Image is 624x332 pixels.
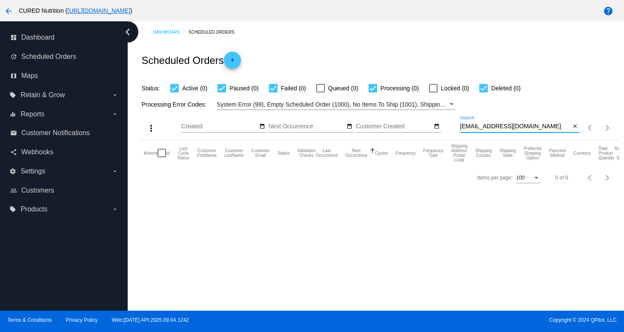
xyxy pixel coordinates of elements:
button: Next page [599,169,616,186]
mat-icon: date_range [434,123,440,130]
input: Next Occurrence [269,123,345,130]
span: Products [20,205,47,213]
mat-header-cell: Validation Checks [297,140,315,166]
span: Settings [20,167,45,175]
i: equalizer [9,111,16,118]
button: Change sorting for CustomerEmail [252,148,270,158]
button: Change sorting for CustomerFirstName [197,148,217,158]
span: 100 [516,175,525,181]
mat-select: Items per page: [516,175,540,181]
mat-header-cell: Total Product Quantity [598,140,614,166]
mat-icon: close [572,123,578,130]
i: map [10,72,17,79]
span: Webhooks [21,148,53,156]
a: Scheduled Orders [189,26,242,39]
i: share [10,149,17,156]
span: Deleted (0) [491,83,521,93]
i: dashboard [10,34,17,41]
span: Reports [20,110,44,118]
mat-select: Filter by Processing Error Codes [217,99,455,110]
i: chevron_left [121,25,135,39]
span: Queued (0) [328,83,358,93]
span: Active (0) [182,83,207,93]
button: Previous page [582,169,599,186]
button: Change sorting for LastProcessingCycleId [177,146,189,160]
button: Change sorting for Status [278,150,289,156]
a: Dashboard [153,26,189,39]
span: Customers [21,187,54,194]
button: Clear [570,122,579,131]
button: Change sorting for CurrencyIso [573,150,591,156]
div: 0 of 0 [555,175,568,181]
button: Change sorting for Frequency [395,150,415,156]
mat-icon: arrow_back [3,6,14,16]
a: Privacy Policy [66,317,98,323]
button: Change sorting for ShippingState [499,148,516,158]
button: Change sorting for PaymentMethod.Type [549,148,566,158]
i: arrow_drop_down [112,111,118,118]
button: Change sorting for ShippingPostcode [451,144,467,162]
i: arrow_drop_down [112,168,118,175]
i: update [10,53,17,60]
mat-icon: more_vert [146,123,156,133]
input: Search [460,123,571,130]
input: Created [181,123,258,130]
span: Copyright © 2024 QPilot, LLC [319,317,617,323]
input: Customer Created [356,123,432,130]
h2: Scheduled Orders [141,52,240,69]
span: CURED Nutrition ( ) [19,7,132,14]
span: Processing (0) [381,83,419,93]
a: update Scheduled Orders [10,50,118,64]
button: Change sorting for ShippingCountry [475,148,492,158]
button: Change sorting for PreferredShippingOption [524,146,541,160]
mat-header-cell: Actions [143,140,157,166]
button: Next page [599,119,616,136]
mat-icon: date_range [346,123,352,130]
span: Retain & Grow [20,91,65,99]
a: map Maps [10,69,118,83]
a: share Webhooks [10,145,118,159]
i: local_offer [9,206,16,213]
button: Change sorting for FrequencyType [423,148,443,158]
button: Change sorting for LastOccurrenceUtc [316,148,338,158]
a: [URL][DOMAIN_NAME] [67,7,130,14]
button: Change sorting for Id [166,150,169,156]
span: Paused (0) [229,83,258,93]
a: Terms & Conditions [7,317,52,323]
button: Change sorting for Cycles [375,150,388,156]
a: dashboard Dashboard [10,31,118,44]
mat-icon: help [603,6,613,16]
span: Processing Error Codes: [141,101,206,108]
a: email Customer Notifications [10,126,118,140]
mat-icon: date_range [259,123,265,130]
button: Change sorting for NextOccurrenceUtc [345,148,367,158]
button: Change sorting for CustomerLastName [224,148,244,158]
span: Maps [21,72,38,80]
span: Dashboard [21,34,54,41]
i: local_offer [9,92,16,98]
i: email [10,130,17,136]
i: arrow_drop_down [112,92,118,98]
span: Locked (0) [441,83,469,93]
span: Customer Notifications [21,129,90,137]
a: Web:[DATE] API:2025.09.04.1242 [112,317,189,323]
div: Items per page: [477,175,512,181]
span: Scheduled Orders [21,53,76,61]
span: Failed (0) [281,83,306,93]
mat-icon: add [227,57,238,67]
span: Status: [141,85,160,92]
i: settings [9,168,16,175]
i: arrow_drop_down [112,206,118,213]
button: Previous page [582,119,599,136]
i: people_outline [10,187,17,194]
a: people_outline Customers [10,184,118,197]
